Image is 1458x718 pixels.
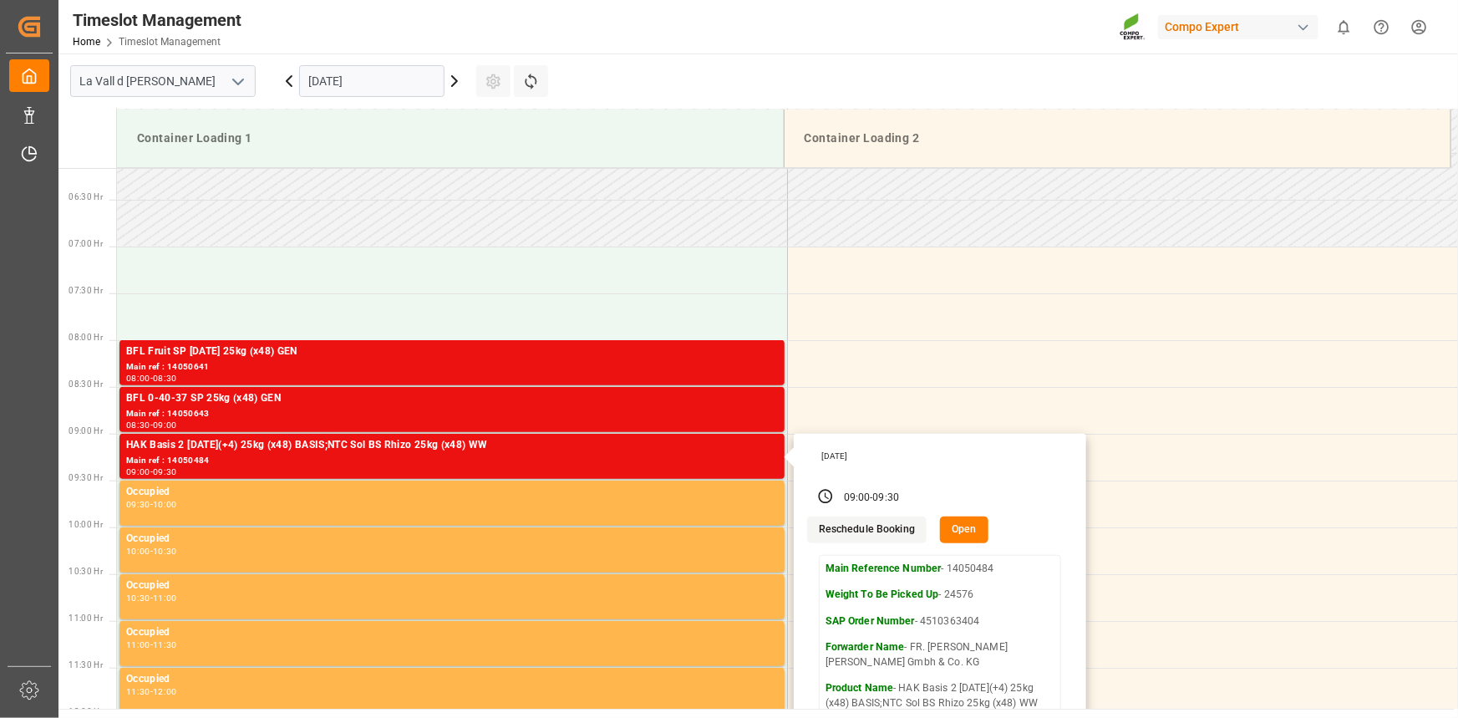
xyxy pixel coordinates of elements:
span: 11:00 Hr [69,614,103,623]
span: 09:30 Hr [69,473,103,482]
div: Occupied [126,671,778,688]
div: BFL Fruit SP [DATE] 25kg (x48) GEN [126,344,778,360]
p: - 4510363404 [826,614,1054,629]
strong: Forwarder Name [826,641,905,653]
button: Compo Expert [1158,11,1325,43]
span: 12:00 Hr [69,707,103,716]
input: Type to search/select [70,65,256,97]
span: 07:00 Hr [69,239,103,248]
div: [DATE] [815,451,1068,462]
div: Main ref : 14050484 [126,454,778,468]
div: 10:00 [126,547,150,555]
span: 08:30 Hr [69,379,103,389]
div: 08:00 [126,374,150,382]
strong: SAP Order Number [826,615,915,627]
button: Open [940,517,988,543]
a: Home [73,36,100,48]
div: 09:30 [153,468,177,476]
div: 11:30 [153,641,177,649]
div: 09:30 [873,491,900,506]
p: - HAK Basis 2 [DATE](+4) 25kg (x48) BASIS;NTC Sol BS Rhizo 25kg (x48) WW [826,681,1054,710]
div: - [150,547,153,555]
div: - [150,688,153,695]
span: 10:30 Hr [69,567,103,576]
div: Container Loading 2 [798,123,1437,154]
div: HAK Basis 2 [DATE](+4) 25kg (x48) BASIS;NTC Sol BS Rhizo 25kg (x48) WW [126,437,778,454]
input: DD.MM.YYYY [299,65,445,97]
div: Main ref : 14050641 [126,360,778,374]
div: - [870,491,872,506]
div: 11:00 [126,641,150,649]
div: Occupied [126,578,778,594]
p: - FR. [PERSON_NAME] [PERSON_NAME] Gmbh & Co. KG [826,640,1054,670]
span: 06:30 Hr [69,192,103,201]
div: - [150,501,153,508]
div: 10:00 [153,501,177,508]
strong: Product Name [826,682,894,694]
button: open menu [225,69,250,94]
span: 10:00 Hr [69,520,103,529]
div: 08:30 [126,421,150,429]
span: 09:00 Hr [69,426,103,435]
div: 11:00 [153,594,177,602]
div: 10:30 [153,547,177,555]
span: 07:30 Hr [69,286,103,295]
div: Main ref : 14050643 [126,407,778,421]
div: 10:30 [126,594,150,602]
button: show 0 new notifications [1325,8,1363,46]
strong: Main Reference Number [826,563,942,574]
button: Help Center [1363,8,1400,46]
div: Occupied [126,531,778,547]
div: Container Loading 1 [130,123,770,154]
div: BFL 0-40-37 SP 25kg (x48) GEN [126,390,778,407]
div: Occupied [126,484,778,501]
div: 09:30 [126,501,150,508]
strong: Weight To Be Picked Up [826,588,939,600]
img: Screenshot%202023-09-29%20at%2010.02.21.png_1712312052.png [1120,13,1146,42]
div: - [150,468,153,476]
div: Compo Expert [1158,15,1318,39]
div: 08:30 [153,374,177,382]
div: - [150,641,153,649]
span: 11:30 Hr [69,660,103,670]
p: - 24576 [826,588,1054,603]
div: 09:00 [844,491,871,506]
div: Timeslot Management [73,8,241,33]
div: - [150,374,153,382]
button: Reschedule Booking [807,517,927,543]
p: - 14050484 [826,562,1054,577]
div: Occupied [126,624,778,641]
div: - [150,421,153,429]
div: 11:30 [126,688,150,695]
div: 12:00 [153,688,177,695]
span: 08:00 Hr [69,333,103,342]
div: 09:00 [153,421,177,429]
div: - [150,594,153,602]
div: 09:00 [126,468,150,476]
